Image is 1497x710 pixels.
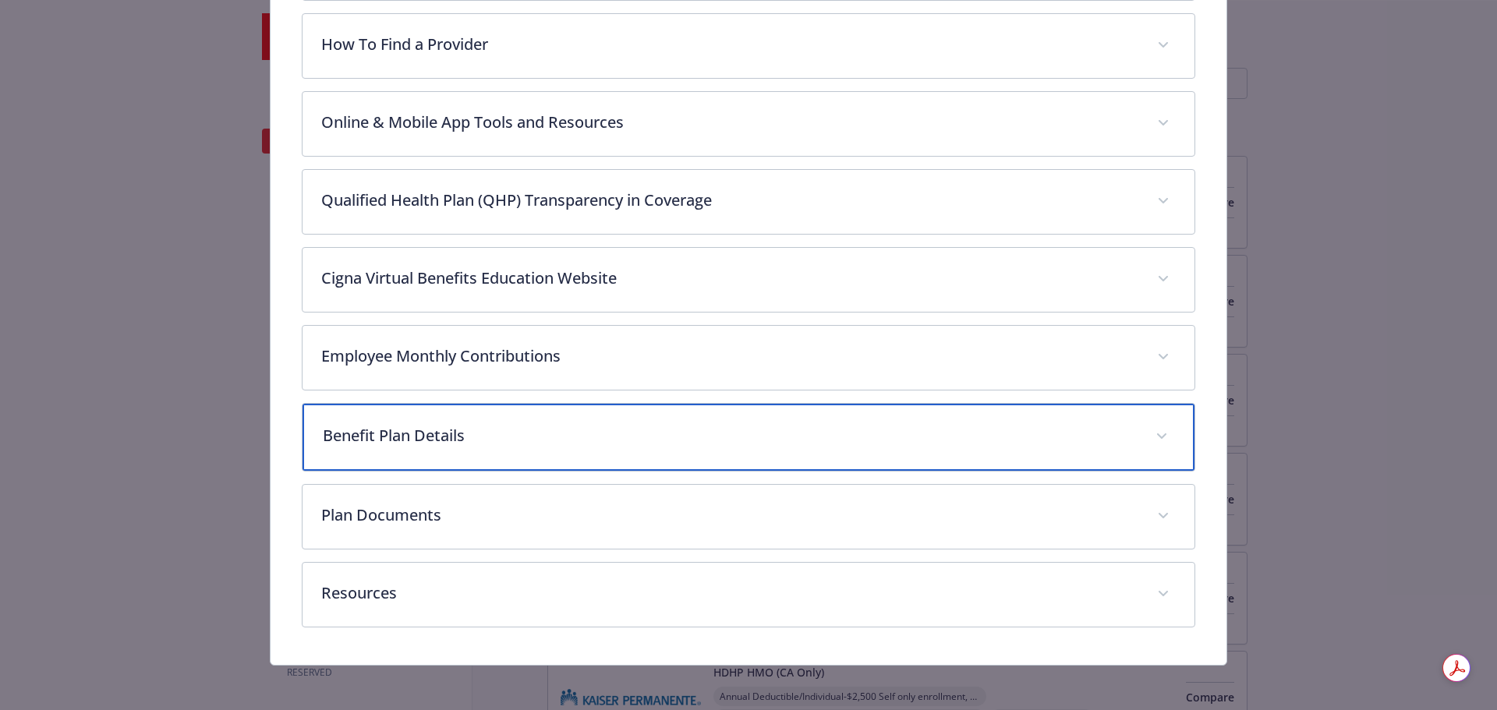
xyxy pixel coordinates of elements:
[303,170,1195,234] div: Qualified Health Plan (QHP) Transparency in Coverage
[323,424,1138,447] p: Benefit Plan Details
[303,404,1195,471] div: Benefit Plan Details
[303,326,1195,390] div: Employee Monthly Contributions
[303,485,1195,549] div: Plan Documents
[321,503,1139,527] p: Plan Documents
[321,344,1139,368] p: Employee Monthly Contributions
[321,581,1139,605] p: Resources
[303,14,1195,78] div: How To Find a Provider
[321,189,1139,212] p: Qualified Health Plan (QHP) Transparency in Coverage
[321,267,1139,290] p: Cigna Virtual Benefits Education Website
[303,92,1195,156] div: Online & Mobile App Tools and Resources
[303,248,1195,312] div: Cigna Virtual Benefits Education Website
[321,111,1139,134] p: Online & Mobile App Tools and Resources
[321,33,1139,56] p: How To Find a Provider
[303,563,1195,627] div: Resources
